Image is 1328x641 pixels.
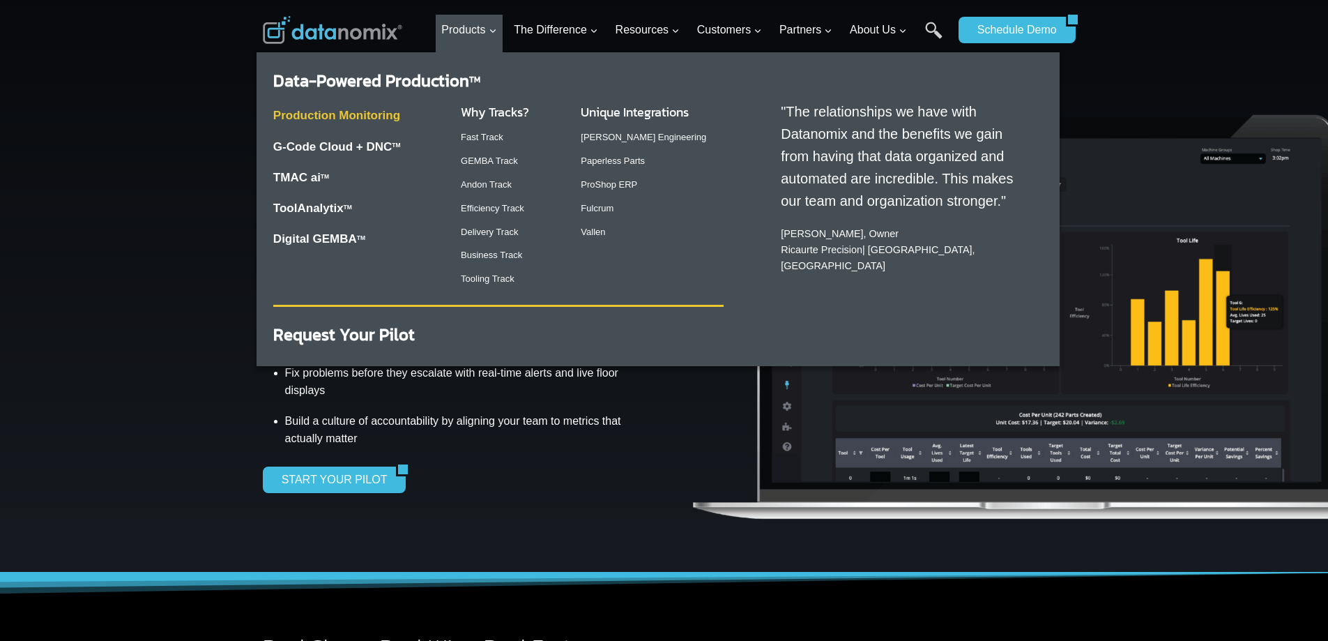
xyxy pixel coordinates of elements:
[461,132,503,142] a: Fast Track
[581,156,645,166] a: Paperless Parts
[469,73,480,86] sup: TM
[357,234,365,241] sup: TM
[959,17,1066,43] a: Schedule Demo
[314,1,358,13] span: Last Name
[461,103,529,121] a: Why Tracks?
[781,244,862,255] a: Ricaurte Precision
[156,311,177,321] a: Terms
[461,179,512,190] a: Andon Track
[781,100,1029,212] p: "The relationships we have with Datanomix and the benefits we gain from having that data organize...
[263,16,402,44] img: Datanomix
[581,203,613,213] a: Fulcrum
[461,273,514,284] a: Tooling Track
[697,21,762,39] span: Customers
[273,322,415,347] a: Request Your Pilot
[461,250,522,260] a: Business Track
[190,311,235,321] a: Privacy Policy
[616,21,680,39] span: Resources
[441,21,496,39] span: Products
[779,21,832,39] span: Partners
[1258,574,1328,641] iframe: Chat Widget
[850,21,907,39] span: About Us
[436,8,952,53] nav: Primary Navigation
[461,227,518,237] a: Delivery Track
[321,173,329,180] sup: TM
[781,226,1029,274] p: [PERSON_NAME], Owner | [GEOGRAPHIC_DATA], [GEOGRAPHIC_DATA]
[273,140,401,153] a: G-Code Cloud + DNCTM
[273,171,329,184] a: TMAC aiTM
[581,227,605,237] a: Vallen
[263,467,397,493] a: START YOUR PILOT
[273,68,480,93] a: Data-Powered ProductionTM
[514,21,598,39] span: The Difference
[344,204,352,211] a: TM
[273,109,400,122] a: Production Monitoring
[285,407,631,453] li: Build a culture of accountability by aligning your team to metrics that actually matter
[581,179,637,190] a: ProShop ERP
[285,356,631,407] li: Fix problems before they escalate with real-time alerts and live floor displays
[314,58,376,70] span: Phone number
[392,142,400,149] sup: TM
[581,103,724,121] h3: Unique Integrations
[314,172,367,185] span: State/Region
[581,132,706,142] a: [PERSON_NAME] Engineering
[925,22,942,53] a: Search
[273,202,344,215] a: ToolAnalytix
[273,232,365,246] a: Digital GEMBATM
[461,203,524,213] a: Efficiency Track
[461,156,518,166] a: GEMBA Track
